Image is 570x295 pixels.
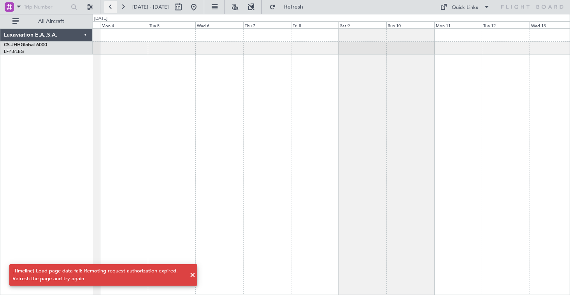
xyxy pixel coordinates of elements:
[482,21,530,28] div: Tue 12
[148,21,196,28] div: Tue 5
[4,49,24,54] a: LFPB/LBG
[436,1,494,13] button: Quick Links
[452,4,478,12] div: Quick Links
[291,21,339,28] div: Fri 8
[12,267,186,283] div: [Timeline] Load page data fail: Remoting request authorization expired. Refresh the page and try ...
[20,19,82,24] span: All Aircraft
[338,21,386,28] div: Sat 9
[9,15,84,28] button: All Aircraft
[4,43,21,47] span: CS-JHH
[94,16,107,22] div: [DATE]
[195,21,243,28] div: Wed 6
[243,21,291,28] div: Thu 7
[4,43,47,47] a: CS-JHHGlobal 6000
[434,21,482,28] div: Mon 11
[24,1,68,13] input: Trip Number
[266,1,312,13] button: Refresh
[386,21,434,28] div: Sun 10
[100,21,148,28] div: Mon 4
[277,4,310,10] span: Refresh
[132,4,169,11] span: [DATE] - [DATE]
